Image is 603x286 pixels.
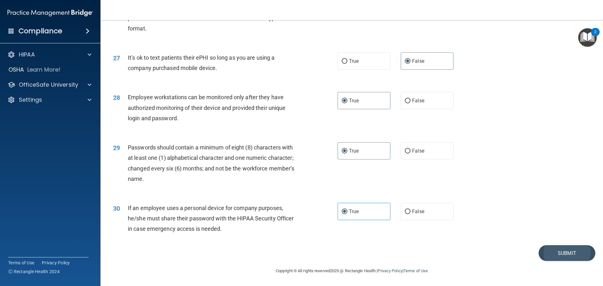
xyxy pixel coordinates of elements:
[8,7,93,19] img: PMB logo
[405,99,410,103] input: False
[349,148,359,154] span: True
[19,81,78,89] p: OfficeSafe University
[42,260,70,266] a: Privacy Policy
[128,94,285,121] span: Employee workstations can be monitored only after they have authorized monitoring of their device...
[8,51,91,58] a: HIPAA
[8,81,91,89] a: OfficeSafe University
[113,54,120,62] span: 27
[378,268,402,273] a: Privacy Policy
[578,28,597,47] button: Open Resource Center, 2 new notifications
[405,209,410,214] input: False
[412,58,424,64] span: False
[342,209,347,214] input: True
[349,98,359,104] span: True
[113,205,120,212] span: 30
[128,144,294,182] span: Passwords should contain a minimum of eight (8) characters with at least one (1) alphabetical cha...
[8,260,34,266] a: Terms of Use
[128,205,294,232] span: If an employee uses a personal device for company purposes, he/she must share their password with...
[19,51,35,58] p: HIPAA
[8,96,91,104] a: Settings
[412,208,424,214] span: False
[349,58,359,64] span: True
[594,32,596,40] div: 2
[19,27,62,35] h4: Compliance
[237,261,466,281] div: Copyright © All rights reserved 2025 @ Rectangle Health | |
[404,268,428,273] a: Terms of Use
[342,99,347,103] input: True
[349,208,359,214] span: True
[342,59,347,64] input: True
[539,245,595,261] button: Submit
[405,59,410,64] input: False
[8,66,24,73] p: OSHA
[405,149,410,154] input: False
[19,96,42,104] p: Settings
[113,144,120,152] span: 29
[8,268,60,275] span: Ⓒ Rectangle Health 2024
[128,54,274,71] span: It’s ok to text patients their ePHI so long as you are using a company purchased mobile device.
[412,98,424,104] span: False
[412,148,424,154] span: False
[27,66,61,73] p: Learn More!
[342,149,347,154] input: True
[113,94,120,101] span: 28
